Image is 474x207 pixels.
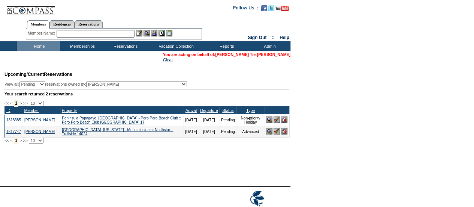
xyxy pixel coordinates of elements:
a: Help [280,35,289,40]
img: Impersonate [151,30,157,36]
a: Type [246,108,255,113]
td: Follow Us :: [233,5,260,14]
td: Home [17,41,60,51]
td: [DATE] [184,114,199,126]
img: View Reservation [266,116,272,123]
td: [DATE] [199,126,219,137]
a: Arrival [185,108,197,113]
td: Advanced [236,126,265,137]
span: >> [23,138,27,143]
img: b_edit.gif [136,30,142,36]
span: Reservations [4,72,72,77]
span: > [19,138,22,143]
a: Property [62,108,77,113]
img: Confirm Reservation [274,128,280,134]
td: Reports [204,41,247,51]
span: > [19,101,22,106]
a: Departure [200,108,218,113]
img: Reservations [158,30,165,36]
img: Cancel Reservation [281,128,287,134]
a: Residences [49,20,75,28]
div: Member Name: [28,30,57,36]
span: < [10,101,12,106]
a: Become our fan on Facebook [261,8,267,12]
img: Confirm Reservation [274,116,280,123]
td: Pending [219,114,236,126]
img: Subscribe to our YouTube Channel [275,6,289,11]
td: Reservations [103,41,146,51]
span: 1 [14,137,19,144]
a: Subscribe to our YouTube Channel [275,8,289,12]
span: Upcoming/Current [4,72,44,77]
a: ID [6,108,10,113]
img: View [144,30,150,36]
td: [DATE] [184,126,199,137]
a: Status [222,108,233,113]
a: 1817747 [6,130,21,134]
span: :: [272,35,275,40]
a: Member [24,108,39,113]
span: << [4,101,9,106]
a: Reservations [75,20,103,28]
div: Your search returned 2 reservations [4,92,289,96]
td: Vacation Collection [146,41,204,51]
a: Clear [163,57,173,62]
a: [PERSON_NAME] Tie-[PERSON_NAME] [215,52,290,57]
a: 1818385 [6,118,21,122]
a: Members [27,20,50,29]
a: [PERSON_NAME] [24,118,55,122]
img: b_calculator.gif [166,30,172,36]
div: View all: reservations owned by: [4,82,190,87]
td: Admin [247,41,290,51]
a: [GEOGRAPHIC_DATA], [US_STATE] - Mountainside at Northstar :: Trailside 14024 [62,128,173,136]
a: Follow us on Twitter [268,8,274,12]
span: < [10,138,12,143]
td: Non-priority Holiday [236,114,265,126]
img: Cancel Reservation [281,116,287,123]
a: Peninsula Papagayo, [GEOGRAPHIC_DATA] - Poro Poro Beach Club :: Poro Poro Beach Club [GEOGRAPHIC_... [62,116,181,124]
img: View Reservation [266,128,272,134]
a: Sign Out [248,35,266,40]
td: Pending [219,126,236,137]
td: [DATE] [199,114,219,126]
td: Memberships [60,41,103,51]
a: [PERSON_NAME] [24,130,55,134]
span: >> [23,101,27,106]
img: Follow us on Twitter [268,5,274,11]
span: 1 [14,100,19,107]
span: You are acting on behalf of: [163,52,290,57]
span: << [4,138,9,143]
img: Become our fan on Facebook [261,5,267,11]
